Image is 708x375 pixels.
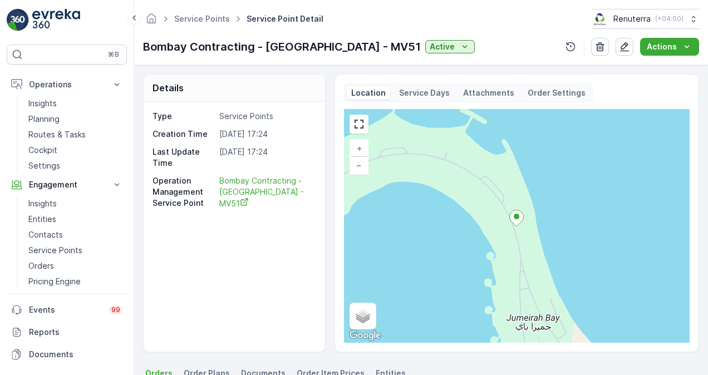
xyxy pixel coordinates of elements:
a: Routes & Tasks [24,127,127,142]
a: Pricing Engine [24,274,127,289]
a: Insights [24,96,127,111]
p: Location [351,87,386,98]
a: View Fullscreen [351,116,367,132]
p: 99 [111,305,120,314]
button: Renuterra(+04:00) [592,9,699,29]
p: Routes & Tasks [28,129,86,140]
a: Events99 [7,299,127,321]
a: Service Points [174,14,230,23]
a: Cockpit [24,142,127,158]
a: Contacts [24,227,127,243]
p: Events [29,304,102,315]
span: − [356,160,362,170]
img: logo_light-DOdMpM7g.png [32,9,80,31]
p: Creation Time [153,129,215,140]
p: Active [430,41,455,52]
button: Operations [7,73,127,96]
a: Reports [7,321,127,343]
a: Bombay Contracting - Jumeirah Bay - MV51 [219,175,313,209]
p: Details [153,81,184,95]
p: ⌘B [108,50,119,59]
p: [DATE] 17:24 [219,146,313,169]
p: Attachments [463,87,514,98]
a: Planning [24,111,127,127]
a: Layers [351,304,375,328]
button: Actions [640,38,699,56]
a: Homepage [145,17,158,26]
p: Operations [29,79,105,90]
p: Insights [28,98,57,109]
p: Service Points [219,111,313,122]
p: Contacts [28,229,63,240]
a: Open this area in Google Maps (opens a new window) [347,328,383,343]
a: Entities [24,211,127,227]
a: Zoom Out [351,157,367,174]
span: + [357,144,362,153]
p: Documents [29,349,122,360]
p: Cockpit [28,145,57,156]
p: Pricing Engine [28,276,81,287]
button: Active [425,40,475,53]
a: Documents [7,343,127,366]
p: Reports [29,327,122,338]
span: Bombay Contracting - [GEOGRAPHIC_DATA] - MV51 [219,176,306,208]
p: Service Days [399,87,450,98]
p: Renuterra [613,13,651,24]
a: Orders [24,258,127,274]
a: Zoom In [351,140,367,157]
p: Actions [647,41,677,52]
span: Service Point Detail [244,13,326,24]
p: Bombay Contracting - [GEOGRAPHIC_DATA] - MV51 [143,38,421,55]
p: Last Update Time [153,146,215,169]
p: Insights [28,198,57,209]
a: Settings [24,158,127,174]
img: Screenshot_2024-07-26_at_13.33.01.png [592,13,609,25]
p: Engagement [29,179,105,190]
img: Google [347,328,383,343]
p: Orders [28,260,54,272]
p: [DATE] 17:24 [219,129,313,140]
p: Operation Management Service Point [153,175,215,209]
p: ( +04:00 ) [655,14,684,23]
img: logo [7,9,29,31]
a: Insights [24,196,127,211]
p: Planning [28,114,60,125]
p: Entities [28,214,56,225]
a: Service Points [24,243,127,258]
p: Service Points [28,245,82,256]
p: Order Settings [528,87,586,98]
p: Type [153,111,215,122]
button: Engagement [7,174,127,196]
p: Settings [28,160,60,171]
